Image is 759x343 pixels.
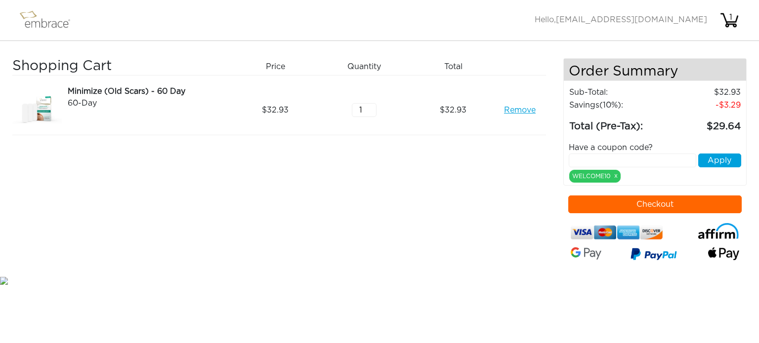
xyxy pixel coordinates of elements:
span: 32.93 [440,104,466,116]
h4: Order Summary [564,59,747,81]
img: paypal-v3.png [631,245,677,264]
span: [EMAIL_ADDRESS][DOMAIN_NAME] [556,16,707,24]
td: Sub-Total: [569,86,664,99]
button: Checkout [568,195,742,213]
img: credit-cards.png [571,223,663,242]
img: Google-Pay-Logo.svg [571,247,602,260]
button: Apply [698,153,741,167]
img: fullApplePay.png [708,247,739,260]
img: cart [719,10,739,30]
span: Hello, [535,16,707,24]
div: Price [235,58,324,75]
td: 29.64 [664,112,741,134]
img: logo.png [17,8,82,33]
div: Have a coupon code? [561,142,749,153]
td: Total (Pre-Tax): [569,112,664,134]
td: Savings : [569,99,664,112]
div: Total [413,58,502,75]
div: 60-Day [68,97,227,109]
span: (10%) [599,101,621,109]
img: dfa70dfa-8e49-11e7-8b1f-02e45ca4b85b.jpeg [12,85,62,135]
a: 1 [719,16,739,24]
a: Remove [504,104,536,116]
div: 1 [721,11,741,23]
span: Quantity [347,61,381,73]
td: 32.93 [664,86,741,99]
td: 3.29 [664,99,741,112]
img: affirm-logo.svg [698,223,739,239]
h3: Shopping Cart [12,58,227,75]
span: 32.93 [262,104,289,116]
a: x [614,171,618,180]
div: Minimize (Old Scars) - 60 Day [68,85,227,97]
div: WELCOME10 [569,170,621,183]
